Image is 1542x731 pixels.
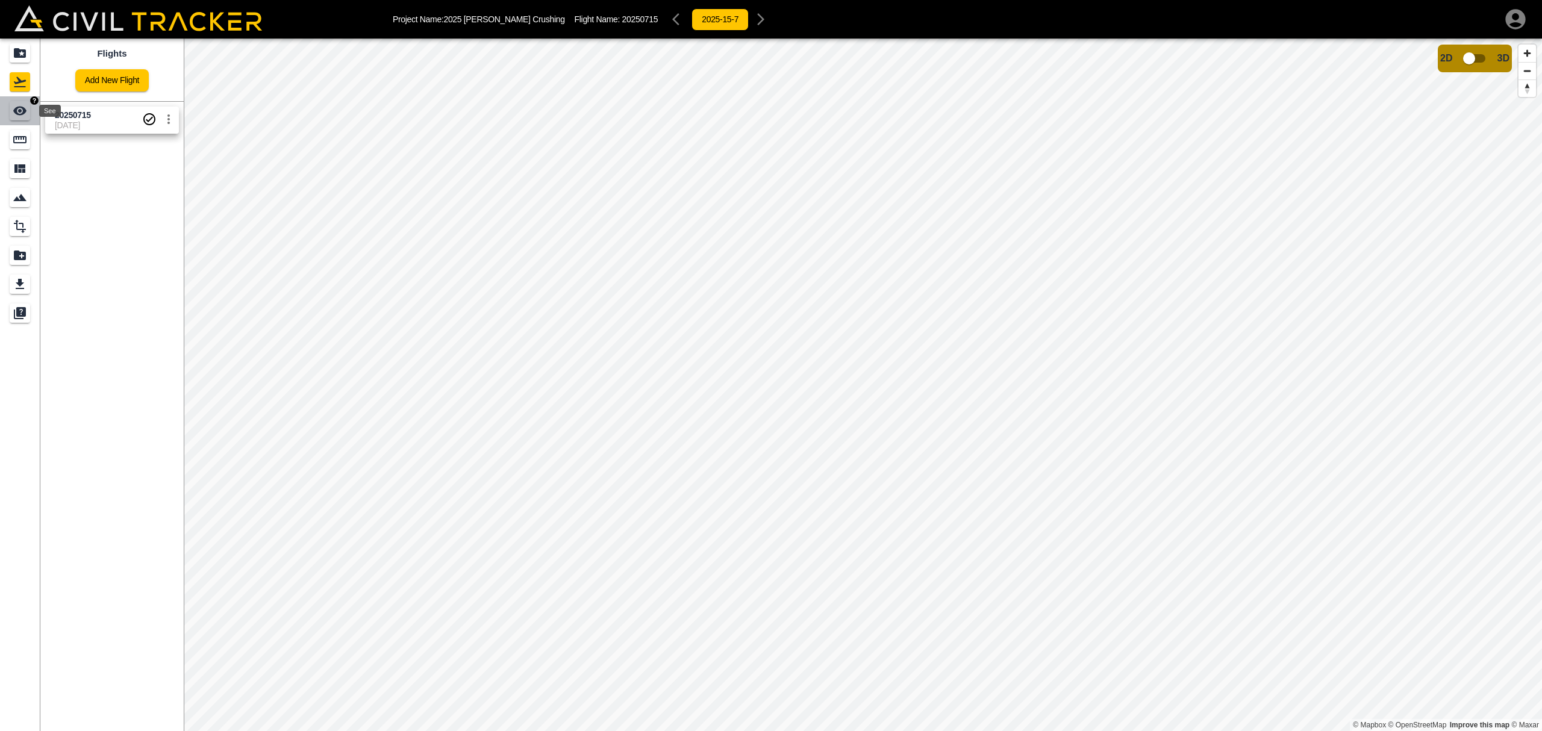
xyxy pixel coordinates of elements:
a: OpenStreetMap [1388,721,1447,729]
p: Flight Name: [575,14,658,24]
button: 2025-15-7 [691,8,749,31]
a: Map feedback [1450,721,1509,729]
p: Project Name: 2025 [PERSON_NAME] Crushing [393,14,565,24]
span: 20250715 [622,14,658,24]
button: Zoom out [1519,62,1536,79]
span: 3D [1497,53,1509,64]
img: Civil Tracker [14,5,262,31]
button: Reset bearing to north [1519,79,1536,97]
div: See [39,105,61,117]
button: Zoom in [1519,45,1536,62]
span: 2D [1440,53,1452,64]
a: Maxar [1511,721,1539,729]
a: Mapbox [1353,721,1386,729]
